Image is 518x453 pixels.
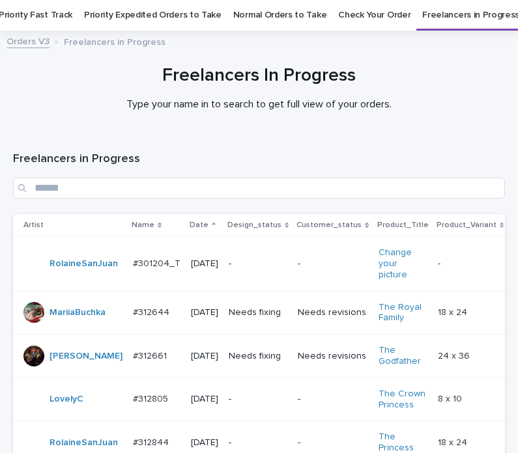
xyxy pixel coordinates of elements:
[7,33,50,48] a: Orders V3
[296,218,362,232] p: Customer_status
[438,305,470,318] p: 18 x 24
[190,218,209,232] p: Date
[191,394,218,405] p: [DATE]
[229,307,287,318] p: Needs fixing
[379,345,427,367] a: The Godfather
[13,64,505,88] h1: Freelancers In Progress
[377,218,429,232] p: Product_Title
[298,258,367,269] p: -
[298,307,367,318] p: Needs revisions
[191,258,218,269] p: [DATE]
[438,391,465,405] p: 8 x 10
[298,394,367,405] p: -
[229,258,287,269] p: -
[379,302,427,324] a: The Royal Family
[229,394,287,405] p: -
[133,256,183,269] p: #301204_T
[191,351,218,362] p: [DATE]
[437,218,496,232] p: Product_Variant
[438,435,470,448] p: 18 x 24
[50,307,106,318] a: MariiaBuchka
[191,307,218,318] p: [DATE]
[13,178,505,199] input: Search
[227,218,281,232] p: Design_status
[298,437,367,448] p: -
[229,351,287,362] p: Needs fixing
[229,437,287,448] p: -
[379,389,427,411] a: The Crown Princess
[50,351,122,362] a: [PERSON_NAME]
[133,348,169,362] p: #312661
[133,435,171,448] p: #312844
[133,305,172,318] p: #312644
[50,437,118,448] a: RolaineSanJuan
[298,351,367,362] p: Needs revisions
[438,348,472,362] p: 24 x 36
[191,437,218,448] p: [DATE]
[13,152,505,167] h1: Freelancers in Progress
[379,247,427,280] a: Change your picture
[13,98,505,111] p: Type your name in to search to get full view of your orders.
[50,258,118,269] a: RolaineSanJuan
[64,34,165,48] p: Freelancers in Progress
[133,391,171,405] p: #312805
[50,394,83,405] a: LovelyC
[438,256,443,269] p: -
[23,218,44,232] p: Artist
[132,218,154,232] p: Name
